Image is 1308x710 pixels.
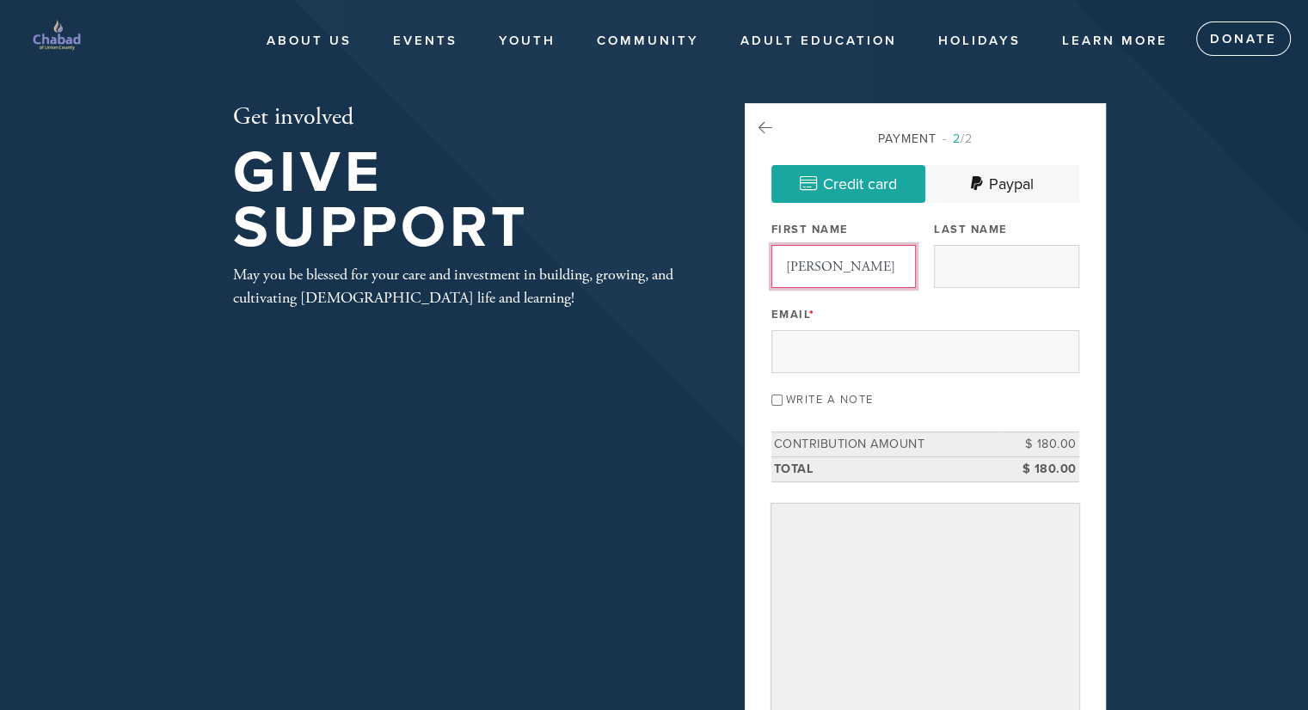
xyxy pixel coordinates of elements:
a: Youth [486,25,568,58]
label: Write a note [786,393,874,407]
a: About Us [254,25,365,58]
td: Contribution Amount [771,432,1002,457]
td: Total [771,456,1002,481]
a: Credit card [771,165,925,203]
a: Donate [1196,21,1291,56]
label: Last Name [934,222,1008,237]
span: /2 [943,132,973,146]
h2: Get involved [233,103,689,132]
label: Email [771,307,815,322]
span: This field is required. [809,308,815,321]
div: Payment [771,130,1079,148]
div: May you be blessed for your care and investment in building, growing, and cultivating [DEMOGRAPHI... [233,263,689,309]
a: Holidays [925,25,1034,58]
a: Learn More [1049,25,1181,58]
h1: Give Support [233,145,689,256]
a: Events [380,25,470,58]
a: Paypal [925,165,1079,203]
td: $ 180.00 [1002,432,1079,457]
span: 2 [953,132,961,146]
a: Community [584,25,712,58]
label: First Name [771,222,849,237]
a: Adult Education [728,25,910,58]
td: $ 180.00 [1002,456,1079,481]
img: chabad%20logo%20%283000%20x%203000%20px%29%20%282%29.png [26,9,88,70]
